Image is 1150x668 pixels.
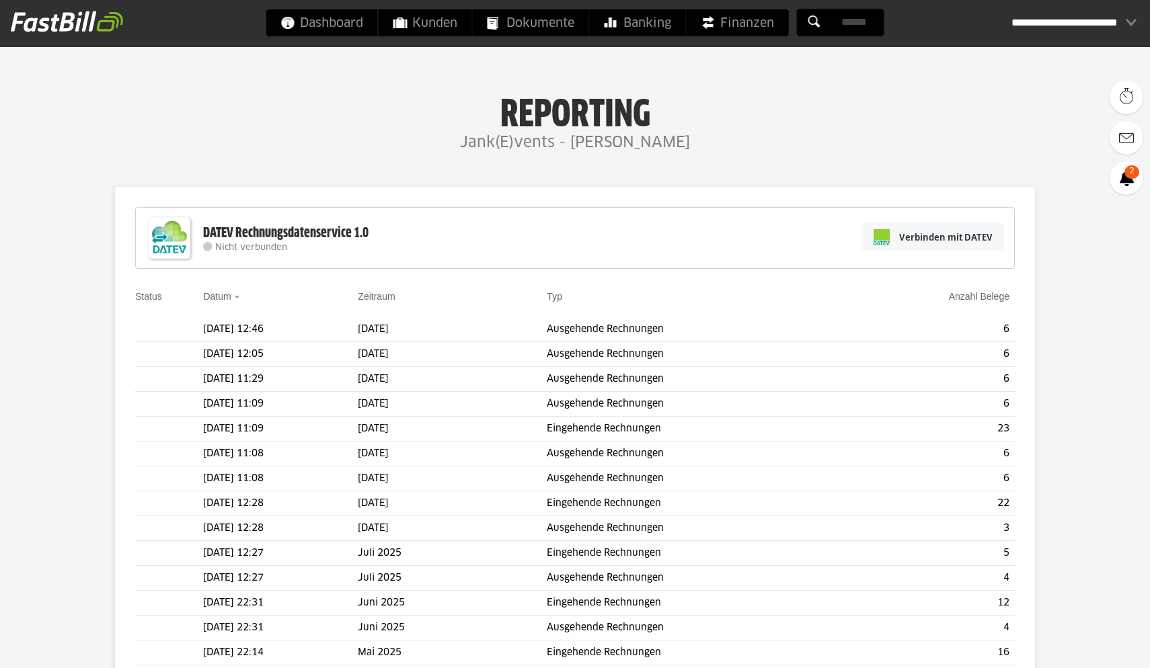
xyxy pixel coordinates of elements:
[547,640,846,665] td: Eingehende Rechnungen
[203,616,358,640] td: [DATE] 22:31
[11,11,123,32] img: fastbill_logo_white.png
[846,392,1015,417] td: 6
[874,229,890,245] img: pi-datev-logo-farbig-24.svg
[379,9,472,36] a: Kunden
[846,516,1015,541] td: 3
[547,616,846,640] td: Ausgehende Rechnungen
[203,291,231,302] a: Datum
[203,342,358,367] td: [DATE] 12:05
[234,296,243,298] img: sort_desc.gif
[547,317,846,342] td: Ausgehende Rechnungen
[846,342,1015,367] td: 6
[547,442,846,466] td: Ausgehende Rechnungen
[358,417,547,442] td: [DATE]
[590,9,686,36] a: Banking
[846,367,1015,392] td: 6
[547,466,846,491] td: Ausgehende Rechnungen
[203,224,369,242] div: DATEV Rechnungsdatenservice 1.0
[358,541,547,566] td: Juli 2025
[135,95,1015,130] h1: Reporting
[203,442,358,466] td: [DATE] 11:08
[862,223,1004,251] a: Verbinden mit DATEV
[203,491,358,516] td: [DATE] 12:28
[846,466,1015,491] td: 6
[203,640,358,665] td: [DATE] 22:14
[547,591,846,616] td: Eingehende Rechnungen
[358,616,547,640] td: Juni 2025
[846,317,1015,342] td: 6
[203,591,358,616] td: [DATE] 22:31
[203,516,358,541] td: [DATE] 12:28
[846,616,1015,640] td: 4
[358,317,547,342] td: [DATE]
[547,491,846,516] td: Eingehende Rechnungen
[846,591,1015,616] td: 12
[547,516,846,541] td: Ausgehende Rechnungen
[899,231,993,244] span: Verbinden mit DATEV
[203,392,358,417] td: [DATE] 11:09
[547,566,846,591] td: Ausgehende Rechnungen
[1045,628,1137,661] iframe: Öffnet ein Widget, in dem Sie weitere Informationen finden
[358,591,547,616] td: Juni 2025
[203,417,358,442] td: [DATE] 11:09
[547,291,562,302] a: Typ
[358,640,547,665] td: Mai 2025
[547,392,846,417] td: Ausgehende Rechnungen
[846,541,1015,566] td: 5
[846,491,1015,516] td: 22
[358,566,547,591] td: Juli 2025
[547,541,846,566] td: Eingehende Rechnungen
[215,243,287,252] span: Nicht verbunden
[547,417,846,442] td: Eingehende Rechnungen
[143,211,196,265] img: DATEV-Datenservice Logo
[488,9,574,36] span: Dokumente
[358,291,395,302] a: Zeitraum
[203,317,358,342] td: [DATE] 12:46
[846,566,1015,591] td: 4
[281,9,363,36] span: Dashboard
[203,566,358,591] td: [DATE] 12:27
[358,367,547,392] td: [DATE]
[358,392,547,417] td: [DATE]
[846,442,1015,466] td: 6
[1124,165,1139,179] span: 2
[266,9,378,36] a: Dashboard
[949,291,1009,302] a: Anzahl Belege
[1110,161,1143,195] a: 2
[358,516,547,541] td: [DATE]
[203,367,358,392] td: [DATE] 11:29
[358,442,547,466] td: [DATE]
[203,541,358,566] td: [DATE] 12:27
[358,491,547,516] td: [DATE]
[547,342,846,367] td: Ausgehende Rechnungen
[687,9,789,36] a: Finanzen
[358,342,547,367] td: [DATE]
[393,9,457,36] span: Kunden
[605,9,671,36] span: Banking
[135,291,162,302] a: Status
[701,9,774,36] span: Finanzen
[358,466,547,491] td: [DATE]
[846,640,1015,665] td: 16
[203,466,358,491] td: [DATE] 11:08
[473,9,589,36] a: Dokumente
[547,367,846,392] td: Ausgehende Rechnungen
[846,417,1015,442] td: 23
